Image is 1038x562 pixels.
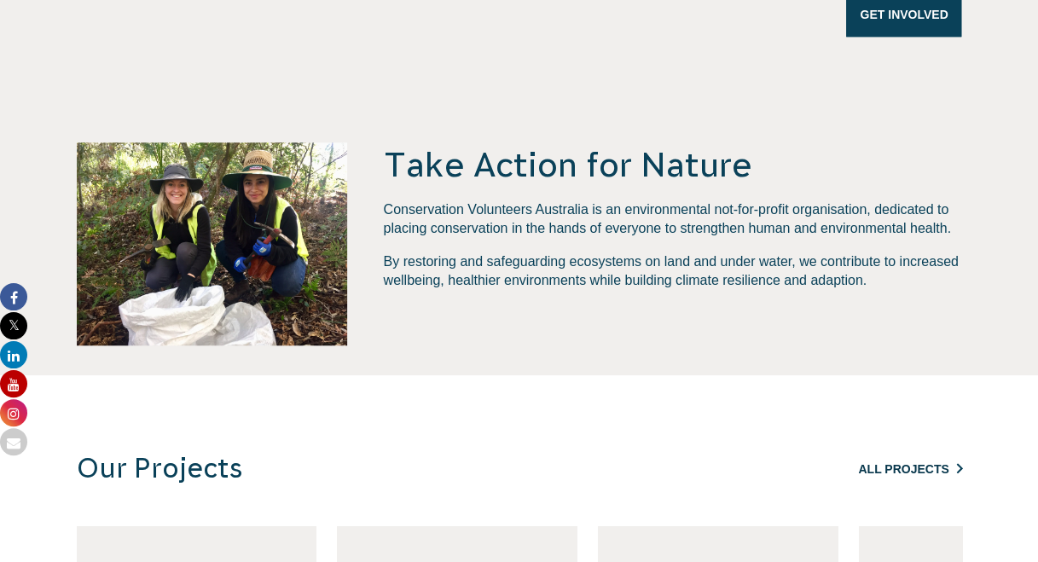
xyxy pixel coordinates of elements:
[383,252,961,291] p: By restoring and safeguarding ecosystems on land and under water, we contribute to increased well...
[77,452,732,485] h3: Our Projects
[858,462,961,476] a: All Projects
[383,200,961,239] p: Conservation Volunteers Australia is an environmental not-for-profit organisation, dedicated to p...
[383,142,961,187] h4: Take Action for Nature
